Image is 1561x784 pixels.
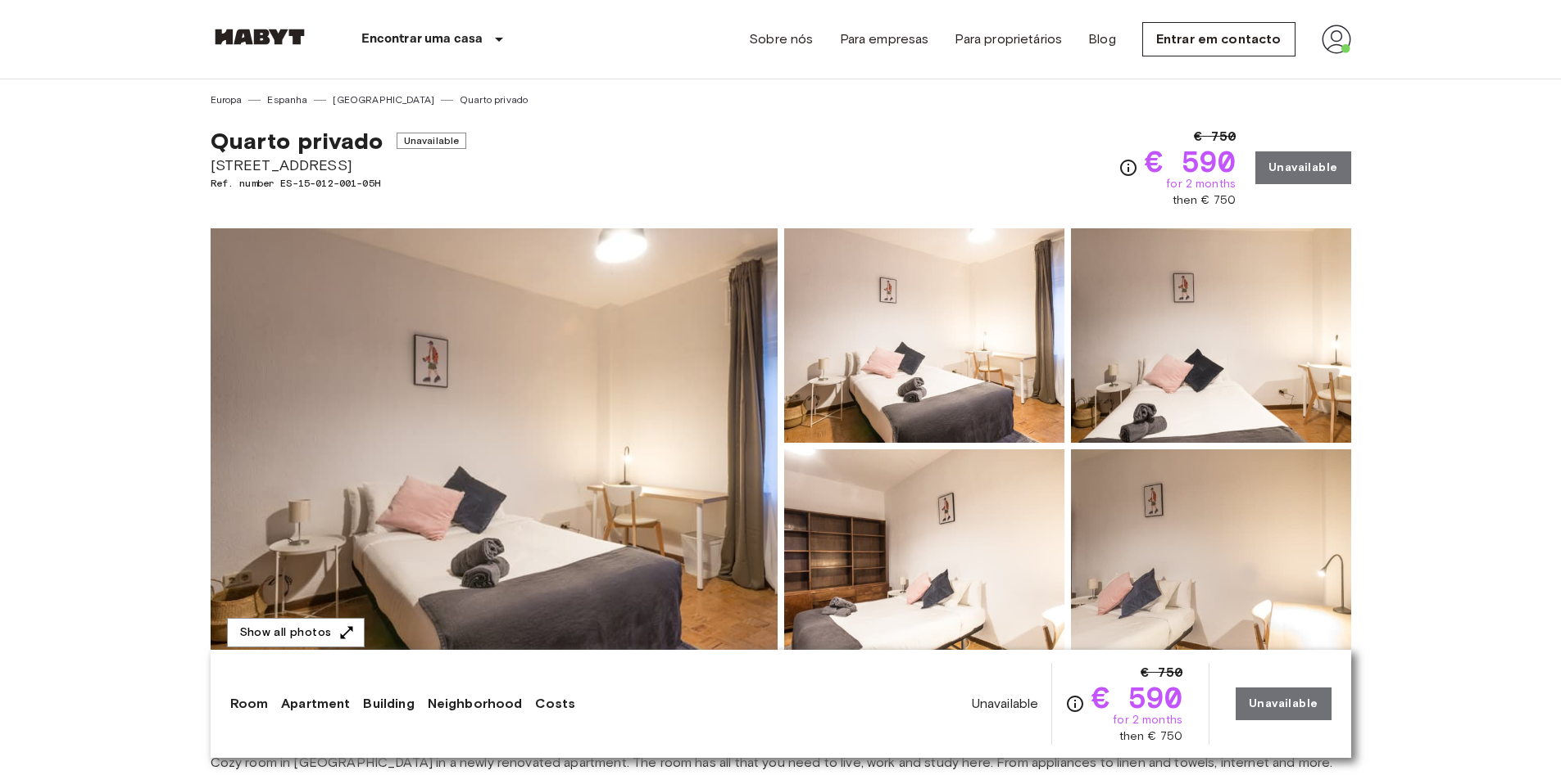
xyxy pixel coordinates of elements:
[840,29,929,49] a: Para empresas
[211,754,1351,772] span: Cozy room in [GEOGRAPHIC_DATA] in a newly renovated apartment. The room has all that you need to ...
[230,694,269,714] a: Room
[1071,449,1351,664] img: Picture of unit ES-15-012-001-05H
[361,29,483,49] p: Encontrar uma casa
[1166,176,1236,192] span: for 2 months
[267,92,307,107] a: Espanha
[363,694,414,714] a: Building
[211,92,243,107] a: Europa
[1119,728,1183,745] span: then € 750
[784,449,1064,664] img: Picture of unit ES-15-012-001-05H
[333,92,434,107] a: [GEOGRAPHIC_DATA]
[955,29,1062,49] a: Para proprietários
[1113,712,1182,728] span: for 2 months
[1173,192,1237,209] span: then € 750
[428,694,523,714] a: Neighborhood
[211,228,778,664] img: Marketing picture of unit ES-15-012-001-05H
[972,695,1039,713] span: Unavailable
[1088,29,1116,49] a: Blog
[1322,25,1351,54] img: avatar
[211,155,467,176] span: [STREET_ADDRESS]
[784,228,1064,443] img: Picture of unit ES-15-012-001-05H
[1119,158,1138,178] svg: Check cost overview for full price breakdown. Please note that discounts apply to new joiners onl...
[281,694,350,714] a: Apartment
[211,127,383,155] span: Quarto privado
[749,29,813,49] a: Sobre nós
[227,618,365,648] button: Show all photos
[211,176,467,191] span: Ref. number ES-15-012-001-05H
[460,92,528,107] a: Quarto privado
[1071,228,1351,443] img: Picture of unit ES-15-012-001-05H
[1065,694,1085,714] svg: Check cost overview for full price breakdown. Please note that discounts apply to new joiners onl...
[535,694,575,714] a: Costs
[1194,127,1236,146] span: € 750
[211,29,309,45] img: Habyt
[397,133,467,149] span: Unavailable
[1141,663,1182,683] span: € 750
[1091,683,1182,712] span: € 590
[1145,146,1236,176] span: € 590
[1142,22,1296,56] a: Entrar em contacto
